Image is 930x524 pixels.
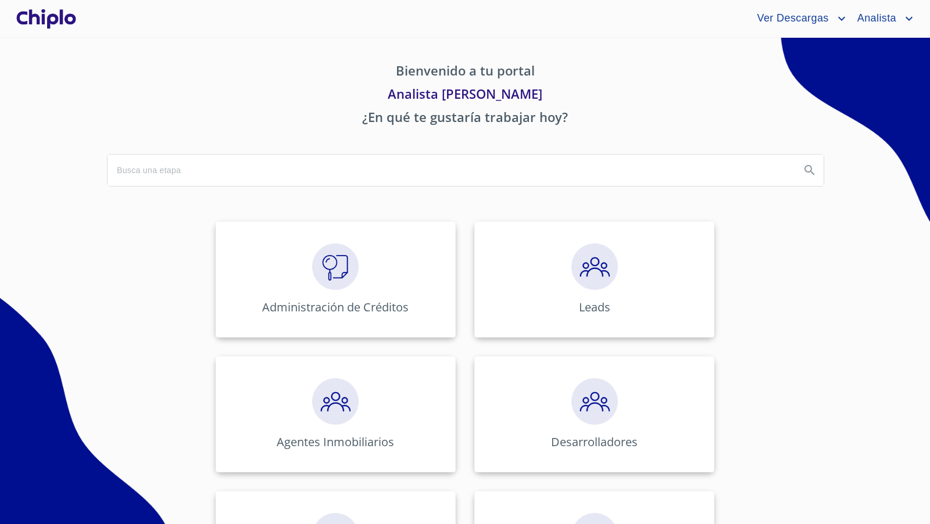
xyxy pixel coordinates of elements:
[312,243,359,290] img: megaClickVerifiacion.png
[796,156,824,184] button: Search
[107,107,823,131] p: ¿En qué te gustaría trabajar hoy?
[748,9,834,28] span: Ver Descargas
[262,299,409,315] p: Administración de Créditos
[107,84,823,107] p: Analista [PERSON_NAME]
[579,299,610,315] p: Leads
[277,434,394,450] p: Agentes Inmobiliarios
[571,243,618,290] img: megaClickPrecalificacion.png
[551,434,638,450] p: Desarrolladores
[849,9,902,28] span: Analista
[107,61,823,84] p: Bienvenido a tu portal
[849,9,916,28] button: account of current user
[748,9,848,28] button: account of current user
[312,378,359,425] img: megaClickPrecalificacion.png
[571,378,618,425] img: megaClickPrecalificacion.png
[108,155,791,186] input: search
